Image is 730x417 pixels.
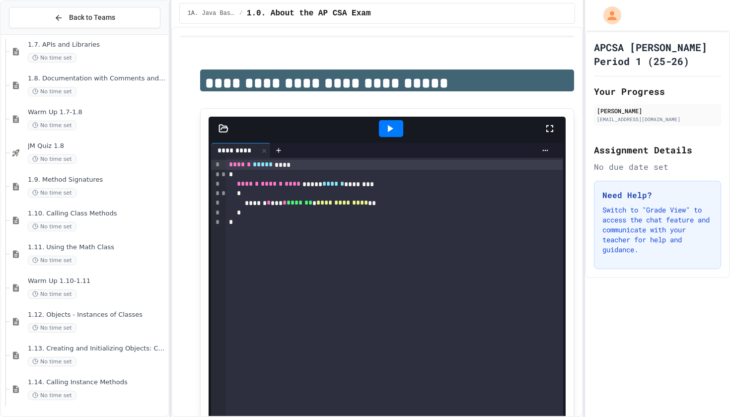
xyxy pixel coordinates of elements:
span: Warm Up 1.7-1.8 [28,108,166,117]
button: Back to Teams [9,7,160,28]
span: No time set [28,53,76,63]
span: 1.7. APIs and Libraries [28,41,166,49]
div: [EMAIL_ADDRESS][DOMAIN_NAME] [597,116,718,123]
span: 1.0. About the AP CSA Exam [247,7,371,19]
h2: Your Progress [594,84,721,98]
span: Back to Teams [69,12,115,23]
span: 1A. Java Basics [188,9,235,17]
div: My Account [593,4,624,27]
span: No time set [28,391,76,400]
span: No time set [28,87,76,96]
span: No time set [28,121,76,130]
span: No time set [28,289,76,299]
span: Warm Up 1.10-1.11 [28,277,166,285]
span: No time set [28,323,76,333]
p: Switch to "Grade View" to access the chat feature and communicate with your teacher for help and ... [602,205,713,255]
h3: Need Help? [602,189,713,201]
div: [PERSON_NAME] [597,106,718,115]
span: 1.14. Calling Instance Methods [28,378,166,387]
h2: Assignment Details [594,143,721,157]
span: 1.9. Method Signatures [28,176,166,184]
span: JM Quiz 1.8 [28,142,166,150]
span: No time set [28,222,76,231]
span: No time set [28,154,76,164]
span: No time set [28,357,76,366]
span: 1.11. Using the Math Class [28,243,166,252]
h1: APCSA [PERSON_NAME] Period 1 (25-26) [594,40,721,68]
span: 1.10. Calling Class Methods [28,209,166,218]
span: / [239,9,243,17]
span: 1.12. Objects - Instances of Classes [28,311,166,319]
span: 1.13. Creating and Initializing Objects: Constructors [28,345,166,353]
span: 1.8. Documentation with Comments and Preconditions [28,74,166,83]
div: No due date set [594,161,721,173]
span: No time set [28,256,76,265]
span: No time set [28,188,76,198]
